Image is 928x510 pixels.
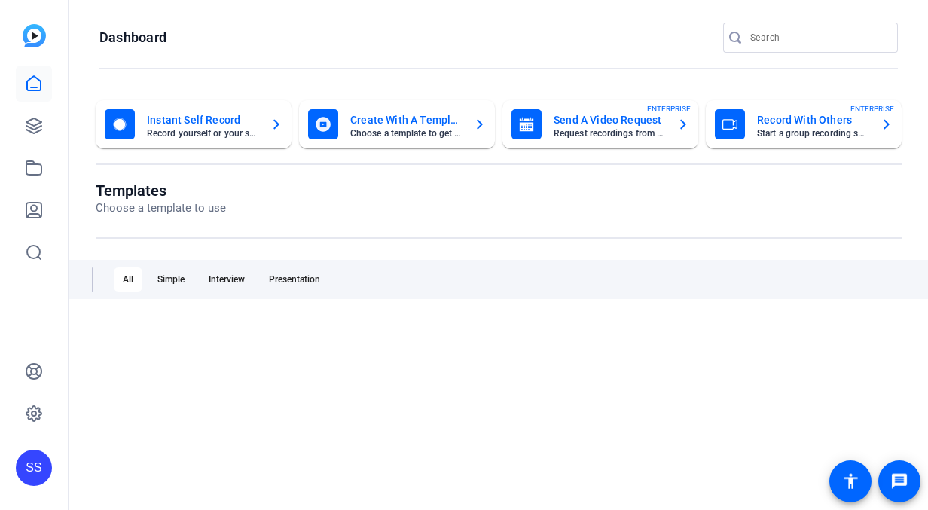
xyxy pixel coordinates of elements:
[96,182,226,200] h1: Templates
[147,129,258,138] mat-card-subtitle: Record yourself or your screen
[23,24,46,47] img: blue-gradient.svg
[554,129,665,138] mat-card-subtitle: Request recordings from anyone, anywhere
[96,200,226,217] p: Choose a template to use
[99,29,166,47] h1: Dashboard
[299,100,495,148] button: Create With A TemplateChoose a template to get started
[750,29,886,47] input: Search
[147,111,258,129] mat-card-title: Instant Self Record
[841,472,859,490] mat-icon: accessibility
[148,267,194,292] div: Simple
[260,267,329,292] div: Presentation
[757,111,868,129] mat-card-title: Record With Others
[757,129,868,138] mat-card-subtitle: Start a group recording session
[706,100,902,148] button: Record With OthersStart a group recording sessionENTERPRISE
[96,100,292,148] button: Instant Self RecordRecord yourself or your screen
[850,103,894,115] span: ENTERPRISE
[114,267,142,292] div: All
[554,111,665,129] mat-card-title: Send A Video Request
[647,103,691,115] span: ENTERPRISE
[350,129,462,138] mat-card-subtitle: Choose a template to get started
[502,100,698,148] button: Send A Video RequestRequest recordings from anyone, anywhereENTERPRISE
[200,267,254,292] div: Interview
[890,472,908,490] mat-icon: message
[16,450,52,486] div: SS
[350,111,462,129] mat-card-title: Create With A Template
